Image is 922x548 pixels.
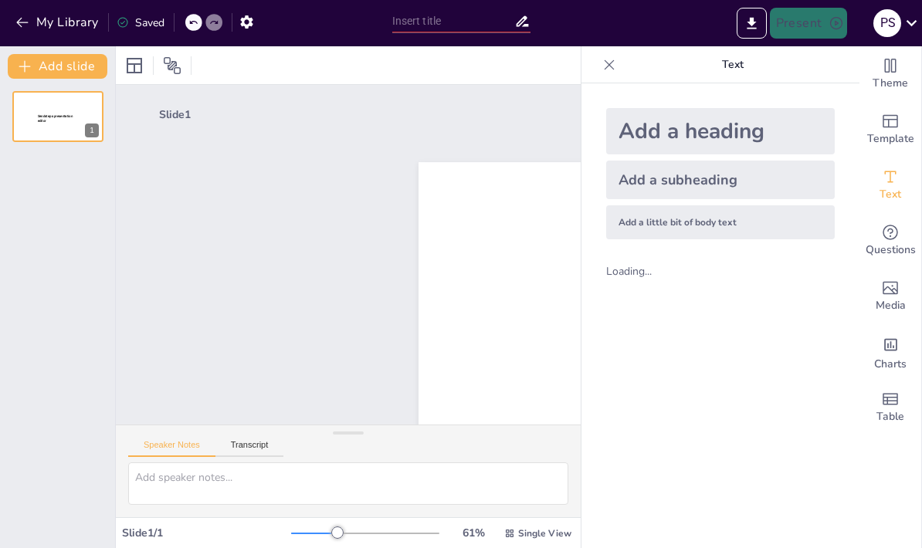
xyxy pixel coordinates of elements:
[128,440,215,457] button: Speaker Notes
[876,297,906,314] span: Media
[770,8,847,39] button: Present
[163,56,181,75] span: Position
[122,526,291,540] div: Slide 1 / 1
[455,526,492,540] div: 61 %
[38,114,73,123] span: Sendsteps presentation editor
[859,269,921,324] div: Add images, graphics, shapes or video
[867,130,914,147] span: Template
[518,527,571,540] span: Single View
[606,108,835,154] div: Add a heading
[873,8,901,39] button: P S
[859,46,921,102] div: Change the overall theme
[880,186,901,203] span: Text
[606,205,835,239] div: Add a little bit of body text
[122,53,147,78] div: Layout
[159,107,900,122] div: Slide 1
[873,75,908,92] span: Theme
[12,91,103,142] div: Sendsteps presentation editor1
[859,380,921,435] div: Add a table
[8,54,107,79] button: Add slide
[859,102,921,157] div: Add ready made slides
[392,10,514,32] input: Insert title
[859,157,921,213] div: Add text boxes
[873,9,901,37] div: P S
[859,324,921,380] div: Add charts and graphs
[876,408,904,425] span: Table
[215,440,284,457] button: Transcript
[866,242,916,259] span: Questions
[117,15,164,30] div: Saved
[859,213,921,269] div: Get real-time input from your audience
[737,8,767,39] button: Export to PowerPoint
[12,10,105,35] button: My Library
[606,161,835,199] div: Add a subheading
[606,264,678,279] div: Loading...
[622,46,844,83] p: Text
[874,356,907,373] span: Charts
[85,123,99,137] div: 1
